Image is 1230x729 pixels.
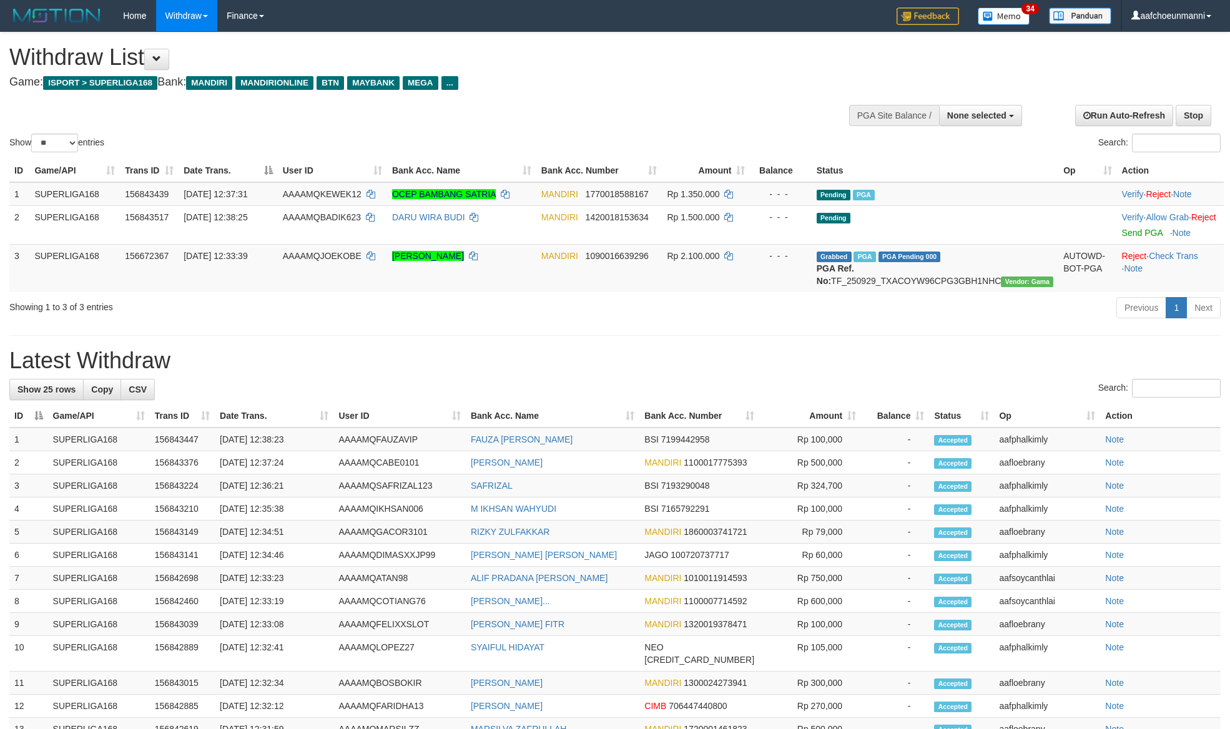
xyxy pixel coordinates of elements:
td: [DATE] 12:37:24 [215,451,333,474]
a: Note [1173,189,1192,199]
a: Allow Grab [1146,212,1188,222]
td: - [861,474,929,497]
td: SUPERLIGA168 [48,474,150,497]
td: - [861,672,929,695]
span: Accepted [934,702,972,712]
a: M IKHSAN WAHYUDI [471,504,556,514]
a: Note [1105,619,1124,629]
h1: Latest Withdraw [9,348,1221,373]
td: [DATE] 12:36:21 [215,474,333,497]
a: RIZKY ZULFAKKAR [471,527,550,537]
span: ISPORT > SUPERLIGA168 [43,76,157,90]
td: 9 [9,613,48,636]
span: MANDIRI [644,573,681,583]
td: Rp 79,000 [759,521,861,544]
span: Copy 706447440800 to clipboard [669,701,727,711]
td: Rp 100,000 [759,428,861,451]
span: Accepted [934,597,972,607]
td: [DATE] 12:33:23 [215,567,333,590]
span: 34 [1021,3,1038,14]
td: 156843447 [150,428,215,451]
span: None selected [947,110,1006,120]
a: SYAIFUL HIDAYAT [471,642,544,652]
span: CIMB [644,701,666,711]
span: MAYBANK [347,76,400,90]
td: AAAAMQCABE0101 [333,451,465,474]
b: PGA Ref. No: [817,263,854,286]
td: - [861,695,929,718]
span: Accepted [934,435,972,446]
td: SUPERLIGA168 [29,205,120,244]
td: 156843039 [150,613,215,636]
span: MANDIRIONLINE [235,76,313,90]
span: MANDIRI [644,596,681,606]
span: BTN [317,76,344,90]
a: OCEP BAMBANG SATRIA [392,189,496,199]
span: 156843439 [125,189,169,199]
td: TF_250929_TXACOYW96CPG3GBH1NHC [812,244,1058,292]
th: Game/API: activate to sort column ascending [48,404,150,428]
td: SUPERLIGA168 [48,567,150,590]
td: Rp 750,000 [759,567,861,590]
td: 2 [9,451,48,474]
span: Rp 2.100.000 [667,251,719,261]
td: Rp 270,000 [759,695,861,718]
span: Marked by aafsengchandara [854,252,875,262]
td: 156843149 [150,521,215,544]
td: 11 [9,672,48,695]
td: Rp 600,000 [759,590,861,613]
td: AAAAMQFAUZAVIP [333,428,465,451]
a: Reject [1191,212,1216,222]
td: 10 [9,636,48,672]
th: Bank Acc. Name: activate to sort column ascending [387,159,536,182]
th: Balance: activate to sort column ascending [861,404,929,428]
td: 4 [9,497,48,521]
th: User ID: activate to sort column ascending [278,159,387,182]
td: · · [1117,205,1224,244]
select: Showentries [31,134,78,152]
span: Copy 1860003741721 to clipboard [684,527,747,537]
th: Action [1100,404,1221,428]
span: Grabbed [817,252,852,262]
td: [DATE] 12:33:08 [215,613,333,636]
span: [DATE] 12:38:25 [184,212,247,222]
a: Note [1105,527,1124,537]
span: · [1146,212,1191,222]
td: aafloebrany [994,521,1100,544]
td: AAAAMQCOTIANG76 [333,590,465,613]
a: SAFRIZAL [471,481,513,491]
a: DARU WIRA BUDI [392,212,465,222]
th: Date Trans.: activate to sort column descending [179,159,278,182]
a: Stop [1176,105,1211,126]
td: 156842885 [150,695,215,718]
td: 3 [9,244,29,292]
span: JAGO [644,550,668,560]
th: Action [1117,159,1224,182]
span: Copy 1770018588167 to clipboard [586,189,649,199]
span: MANDIRI [541,212,578,222]
td: AAAAMQSAFRIZAL123 [333,474,465,497]
span: 156843517 [125,212,169,222]
a: Note [1105,550,1124,560]
th: Status [812,159,1058,182]
td: 156843015 [150,672,215,695]
img: Feedback.jpg [897,7,959,25]
td: SUPERLIGA168 [48,451,150,474]
h4: Game: Bank: [9,76,807,89]
td: 8 [9,590,48,613]
th: Bank Acc. Number: activate to sort column ascending [536,159,662,182]
a: [PERSON_NAME] [471,678,543,688]
td: · · [1117,244,1224,292]
a: Note [1124,263,1143,273]
a: [PERSON_NAME] [471,701,543,711]
th: Trans ID: activate to sort column ascending [120,159,179,182]
span: MANDIRI [644,527,681,537]
a: Next [1186,297,1221,318]
td: 1 [9,182,29,206]
td: AAAAMQGACOR3101 [333,521,465,544]
a: Copy [83,379,121,400]
span: Rp 1.500.000 [667,212,719,222]
td: aafphalkimly [994,497,1100,521]
td: SUPERLIGA168 [48,672,150,695]
td: 156843376 [150,451,215,474]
